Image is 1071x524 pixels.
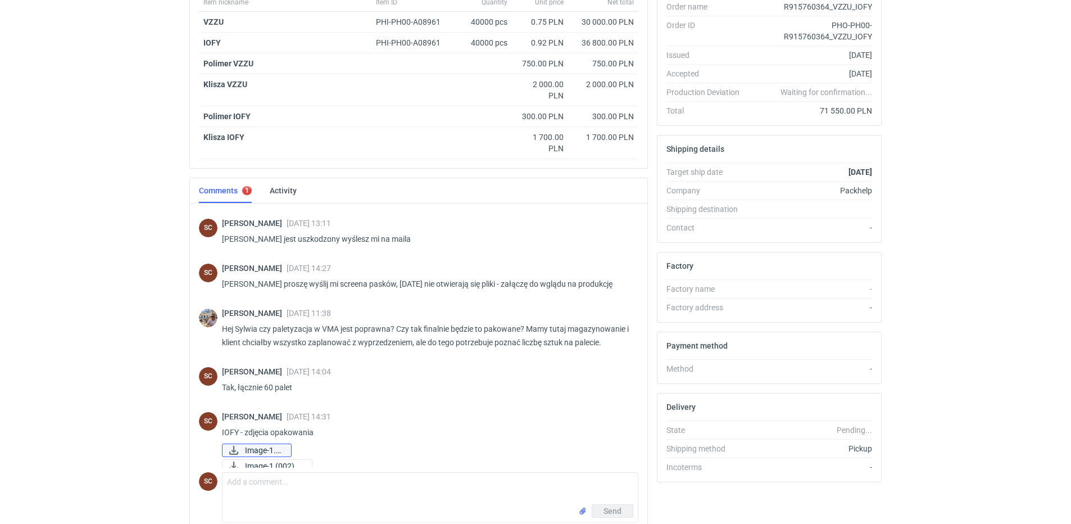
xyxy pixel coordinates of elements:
div: Packhelp [748,185,872,196]
div: - [748,363,872,374]
p: IOFY - zdjęcia opakowania [222,426,629,439]
strong: [DATE] [848,168,872,177]
div: PHI-PH00-A08961 [376,37,451,48]
div: Order ID [666,20,748,42]
div: 0.75 PLN [516,16,564,28]
span: [DATE] 13:11 [287,219,331,228]
img: Michał Palasek [199,309,217,327]
div: Issued [666,49,748,61]
div: State [666,424,748,436]
p: Hej Sylwia czy paletyzacja w VMA jest poprawna? Czy tak finalnie będzie to pakowane? Mamy tutaj m... [222,322,629,349]
p: Tak, łącznie 60 palet [222,381,629,394]
em: Pending... [837,426,872,435]
div: Factory name [666,283,748,295]
div: Method [666,363,748,374]
a: VZZU [203,17,224,26]
div: R915760364_VZZU_IOFY [748,1,872,12]
a: Image-1 (002).jpg [222,459,312,473]
figcaption: SC [199,219,217,237]
div: Accepted [666,68,748,79]
span: Image-1 (002).jpg [245,460,303,472]
div: 2 000.00 PLN [573,79,634,90]
p: [PERSON_NAME] jest uszkodzony wyślesz mi na maila [222,232,629,246]
div: 40000 pcs [456,12,512,33]
h2: Delivery [666,403,696,412]
em: Waiting for confirmation... [780,87,872,98]
span: Image-1.jpg [245,444,282,457]
div: [DATE] [748,49,872,61]
div: Contact [666,222,748,233]
span: [PERSON_NAME] [222,412,287,421]
div: Production Deviation [666,87,748,98]
span: [DATE] 14:31 [287,412,331,421]
div: - [748,222,872,233]
button: Send [592,504,633,518]
figcaption: SC [199,264,217,282]
div: 750.00 PLN [516,58,564,69]
h2: Factory [666,261,693,270]
div: PHO-PH00-R915760364_VZZU_IOFY [748,20,872,42]
div: Company [666,185,748,196]
a: Comments1 [199,178,252,203]
div: [DATE] [748,68,872,79]
div: 0.92 PLN [516,37,564,48]
div: 1 [245,187,249,195]
h2: Payment method [666,341,728,350]
div: Pickup [748,443,872,454]
div: - [748,462,872,473]
figcaption: SC [199,412,217,431]
div: Incoterms [666,462,748,473]
p: [PERSON_NAME] proszę wyślij mi screena pasków, [DATE] nie otwierają się pliki - załączę do wglądu... [222,277,629,291]
div: Sylwia Cichórz [199,472,217,491]
div: Sylwia Cichórz [199,219,217,237]
strong: Polimer IOFY [203,112,251,121]
span: [DATE] 11:38 [287,309,331,318]
div: 71 550.00 PLN [748,105,872,116]
strong: Klisza IOFY [203,133,244,142]
a: IOFY [203,38,221,47]
div: 1 700.00 PLN [573,132,634,143]
span: [PERSON_NAME] [222,264,287,273]
h2: Shipping details [666,144,724,153]
div: 30 000.00 PLN [573,16,634,28]
span: [PERSON_NAME] [222,309,287,318]
div: Sylwia Cichórz [199,264,217,282]
strong: Klisza VZZU [203,80,247,89]
div: Target ship date [666,166,748,178]
figcaption: SC [199,367,217,386]
div: 300.00 PLN [516,111,564,122]
div: 2 000.00 PLN [516,79,564,101]
a: Activity [270,178,297,203]
div: Order name [666,1,748,12]
div: 1 700.00 PLN [516,132,564,154]
div: Shipping destination [666,204,748,215]
span: Send [603,507,621,515]
span: [DATE] 14:27 [287,264,331,273]
div: PHI-PH00-A08961 [376,16,451,28]
figcaption: SC [199,472,217,491]
div: 40000 pcs [456,33,512,53]
div: 36 800.00 PLN [573,37,634,48]
a: Image-1.jpg [222,444,292,457]
span: [DATE] 14:04 [287,367,331,376]
strong: Polimer VZZU [203,59,253,68]
div: Factory address [666,302,748,313]
div: Total [666,105,748,116]
span: [PERSON_NAME] [222,219,287,228]
span: [PERSON_NAME] [222,367,287,376]
div: Sylwia Cichórz [199,367,217,386]
div: 750.00 PLN [573,58,634,69]
div: 300.00 PLN [573,111,634,122]
div: - [748,283,872,295]
div: Shipping method [666,443,748,454]
div: - [748,302,872,313]
div: Sylwia Cichórz [199,412,217,431]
